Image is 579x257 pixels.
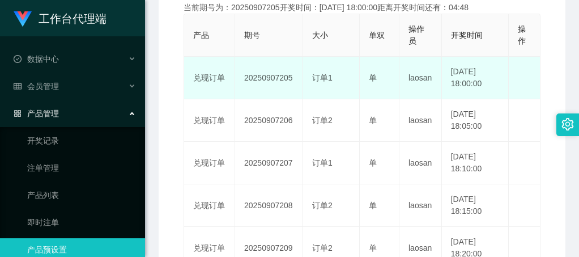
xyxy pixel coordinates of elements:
span: 单 [369,116,377,125]
i: 图标: appstore-o [14,109,22,117]
img: logo.9652507e.png [14,11,32,27]
span: 订单2 [312,201,333,210]
td: 20250907208 [235,184,303,227]
td: 兑现订单 [184,57,235,99]
a: 注单管理 [27,157,136,179]
td: laosan [399,142,442,184]
td: 20250907205 [235,57,303,99]
span: 订单1 [312,158,333,167]
span: 产品管理 [14,109,59,118]
td: laosan [399,57,442,99]
span: 期号 [244,31,260,40]
td: [DATE] 18:15:00 [442,184,509,227]
td: 20250907206 [235,99,303,142]
span: 订单1 [312,73,333,82]
td: 兑现订单 [184,99,235,142]
td: 20250907207 [235,142,303,184]
td: [DATE] 18:00:00 [442,57,509,99]
span: 产品 [193,31,209,40]
span: 操作员 [408,24,424,45]
td: 兑现订单 [184,184,235,227]
span: 订单2 [312,116,333,125]
td: laosan [399,99,442,142]
span: 操作 [518,24,526,45]
div: 当前期号为：20250907205开奖时间：[DATE] 18:00:00距离开奖时间还有：04:48 [184,2,540,14]
a: 即时注单 [27,211,136,234]
td: 兑现订单 [184,142,235,184]
span: 单 [369,243,377,252]
a: 工作台代理端 [14,14,107,23]
span: 单 [369,73,377,82]
a: 产品列表 [27,184,136,207]
td: [DATE] 18:10:00 [442,142,509,184]
i: 图标: table [14,82,22,90]
span: 单 [369,201,377,210]
h1: 工作台代理端 [39,1,107,37]
span: 订单2 [312,243,333,252]
i: 图标: check-circle-o [14,55,22,63]
span: 单双 [369,31,385,40]
span: 大小 [312,31,328,40]
a: 开奖记录 [27,129,136,152]
span: 开奖时间 [451,31,483,40]
td: laosan [399,184,442,227]
span: 数据中心 [14,54,59,64]
i: 图标: setting [561,118,574,130]
span: 单 [369,158,377,167]
span: 会员管理 [14,82,59,91]
td: [DATE] 18:05:00 [442,99,509,142]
